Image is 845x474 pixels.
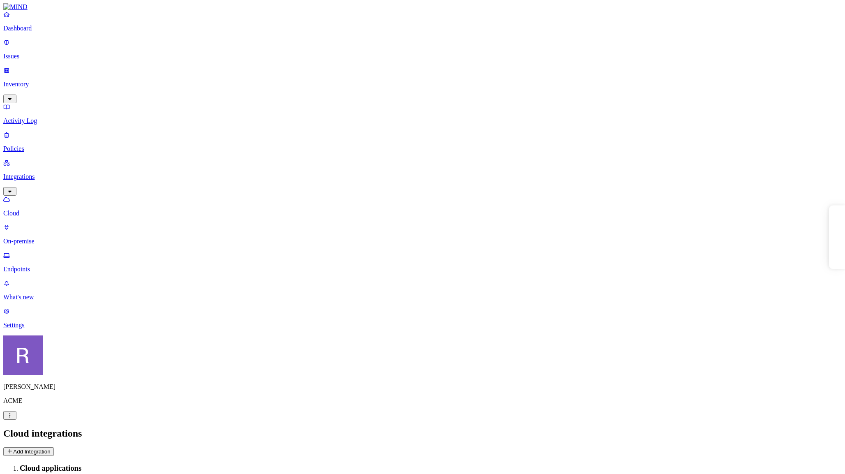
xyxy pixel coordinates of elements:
p: What's new [3,294,842,301]
h3: Cloud applications [20,464,842,473]
a: Integrations [3,159,842,194]
p: Inventory [3,81,842,88]
p: ACME [3,397,842,405]
p: Dashboard [3,25,842,32]
button: Add Integration [3,447,54,456]
p: On-premise [3,238,842,245]
h2: Cloud integrations [3,428,842,439]
a: Dashboard [3,11,842,32]
p: Settings [3,321,842,329]
p: Cloud [3,210,842,217]
p: Endpoints [3,266,842,273]
img: MIND [3,3,28,11]
a: Settings [3,308,842,329]
a: Inventory [3,67,842,102]
p: Policies [3,145,842,153]
a: On-premise [3,224,842,245]
p: Issues [3,53,842,60]
a: Policies [3,131,842,153]
a: Endpoints [3,252,842,273]
a: MIND [3,3,842,11]
a: Issues [3,39,842,60]
p: Activity Log [3,117,842,125]
img: Rich Thompson [3,335,43,375]
a: Activity Log [3,103,842,125]
a: Cloud [3,196,842,217]
p: [PERSON_NAME] [3,383,842,391]
a: What's new [3,280,842,301]
p: Integrations [3,173,842,180]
